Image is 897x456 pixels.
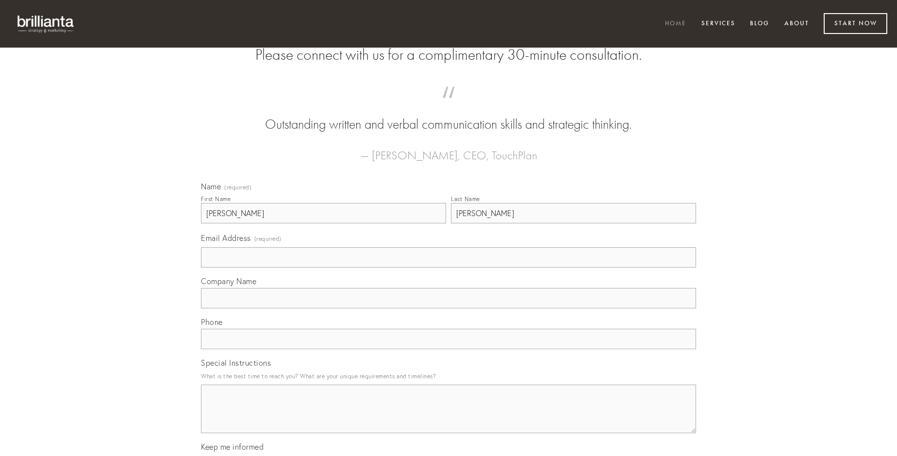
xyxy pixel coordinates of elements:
[201,46,696,64] h2: Please connect with us for a complimentary 30-minute consultation.
[201,182,221,191] span: Name
[10,10,83,38] img: brillianta - research, strategy, marketing
[695,16,742,32] a: Services
[201,195,231,203] div: First Name
[254,232,282,245] span: (required)
[216,134,681,165] figcaption: — [PERSON_NAME], CEO, TouchPlan
[659,16,693,32] a: Home
[744,16,776,32] a: Blog
[201,370,696,383] p: What is the best time to reach you? What are your unique requirements and timelines?
[201,276,256,286] span: Company Name
[216,96,681,115] span: “
[201,233,251,243] span: Email Address
[824,13,887,34] a: Start Now
[451,195,480,203] div: Last Name
[224,185,251,190] span: (required)
[778,16,815,32] a: About
[201,442,264,452] span: Keep me informed
[201,317,223,327] span: Phone
[216,96,681,134] blockquote: Outstanding written and verbal communication skills and strategic thinking.
[201,358,271,368] span: Special Instructions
